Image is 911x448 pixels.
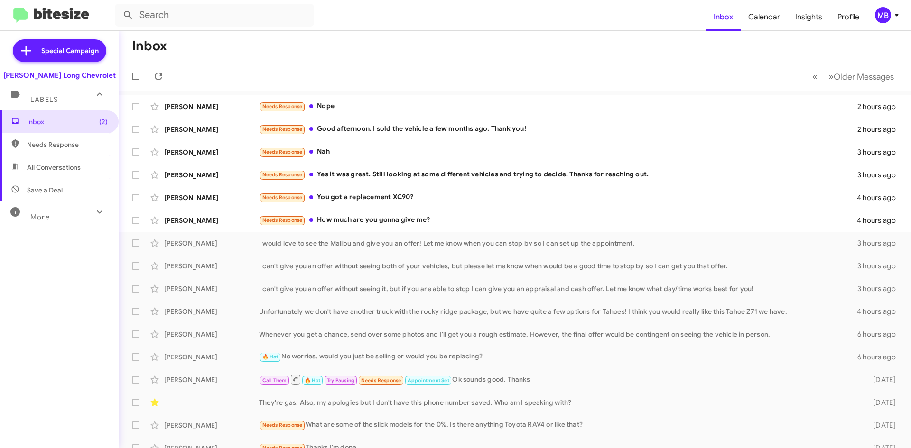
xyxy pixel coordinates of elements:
div: I would love to see the Malibu and give you an offer! Let me know when you can stop by so I can s... [259,238,857,248]
a: Special Campaign [13,39,106,62]
span: Needs Response [262,126,303,132]
div: 2 hours ago [857,125,903,134]
div: [PERSON_NAME] [164,125,259,134]
div: 6 hours ago [857,352,903,362]
div: [PERSON_NAME] [164,147,259,157]
div: [PERSON_NAME] [164,102,259,111]
span: Labels [30,95,58,104]
div: [PERSON_NAME] [164,375,259,384]
div: Unfortunately we don't have another truck with the rocky ridge package, but we have quite a few o... [259,307,857,316]
div: I can't give you an offer without seeing both of your vehicles, but please let me know when would... [259,261,857,271]
a: Inbox [706,3,741,31]
span: Call Them [262,377,287,384]
div: MB [875,7,891,23]
span: More [30,213,50,221]
div: [PERSON_NAME] [164,238,259,248]
div: What are some of the slick models for the 0%. Is there anything Toyota RAV4 or like that? [259,420,858,430]
div: [DATE] [858,398,903,407]
div: [PERSON_NAME] [164,329,259,339]
span: Needs Response [262,103,303,110]
span: 🔥 Hot [262,354,279,360]
span: Special Campaign [41,46,99,55]
span: Needs Response [262,217,303,223]
div: 3 hours ago [857,261,903,271]
div: No worries, would you just be selling or would you be replacing? [259,351,857,362]
div: 4 hours ago [857,307,903,316]
span: Needs Response [262,422,303,428]
div: [PERSON_NAME] [164,216,259,225]
button: MB [867,7,901,23]
span: Try Pausing [327,377,354,384]
div: 6 hours ago [857,329,903,339]
span: Save a Deal [27,185,63,195]
div: [PERSON_NAME] [164,421,259,430]
span: Needs Response [262,172,303,178]
div: [PERSON_NAME] Long Chevrolet [3,71,116,80]
div: [PERSON_NAME] [164,284,259,293]
h1: Inbox [132,38,167,54]
div: They're gas. Also, my apologies but I don't have this phone number saved. Who am I speaking with? [259,398,858,407]
div: Good afternoon. I sold the vehicle a few months ago. Thank you! [259,124,857,135]
button: Next [823,67,900,86]
div: [DATE] [858,421,903,430]
div: Nope [259,101,857,112]
span: Needs Response [361,377,401,384]
div: 2 hours ago [857,102,903,111]
div: 3 hours ago [857,238,903,248]
nav: Page navigation example [807,67,900,86]
div: How much are you gonna give me? [259,215,857,226]
div: 3 hours ago [857,284,903,293]
div: [PERSON_NAME] [164,261,259,271]
span: « [812,71,818,82]
span: Inbox [27,117,108,127]
span: 🔥 Hot [305,377,321,384]
span: Needs Response [262,194,303,201]
span: Older Messages [834,72,894,82]
div: 3 hours ago [857,170,903,180]
span: Needs Response [262,149,303,155]
span: All Conversations [27,163,81,172]
div: Nah [259,146,857,157]
div: [PERSON_NAME] [164,307,259,316]
div: 4 hours ago [857,193,903,202]
a: Profile [830,3,867,31]
div: Whenever you get a chance, send over some photos and I'll get you a rough estimate. However, the ... [259,329,857,339]
div: [PERSON_NAME] [164,193,259,202]
a: Calendar [741,3,788,31]
span: Needs Response [27,140,108,149]
div: Ok sounds good. Thanks [259,374,858,385]
div: [DATE] [858,375,903,384]
div: [PERSON_NAME] [164,352,259,362]
div: 4 hours ago [857,216,903,225]
button: Previous [807,67,823,86]
div: Yes it was great. Still looking at some different vehicles and trying to decide. Thanks for reach... [259,169,857,180]
div: 3 hours ago [857,147,903,157]
span: Appointment Set [408,377,449,384]
div: I can't give you an offer without seeing it, but if you are able to stop I can give you an apprai... [259,284,857,293]
span: (2) [99,117,108,127]
span: » [828,71,834,82]
div: [PERSON_NAME] [164,170,259,180]
div: You got a replacement XC90? [259,192,857,203]
a: Insights [788,3,830,31]
input: Search [115,4,314,27]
